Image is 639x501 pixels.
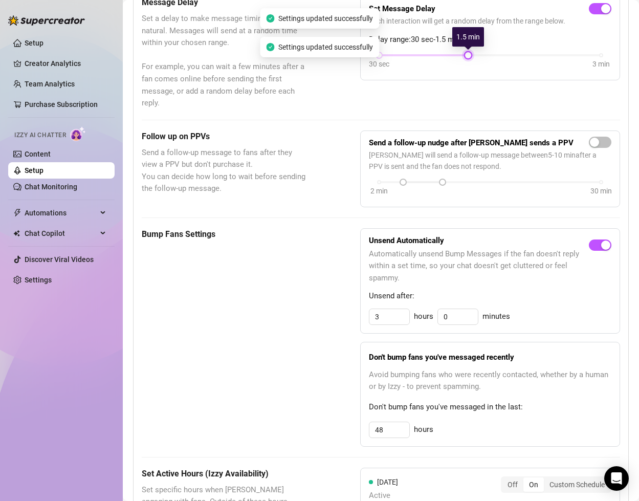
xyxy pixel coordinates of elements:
a: Discover Viral Videos [25,255,94,264]
h5: Bump Fans Settings [142,228,309,241]
span: Automations [25,205,97,221]
div: On [523,477,544,492]
span: thunderbolt [13,209,21,217]
div: 3 min [592,58,610,70]
a: Settings [25,276,52,284]
span: Don't bump fans you've messaged in the last: [369,401,611,413]
span: Set a delay to make message timing feel more natural. Messages will send at a random time within ... [142,13,309,110]
h5: Set Active Hours (Izzy Availability) [142,468,309,480]
div: 2 min [370,185,388,197]
span: Unsend after: [369,290,611,302]
span: Settings updated successfully [278,13,373,24]
span: minutes [482,311,510,323]
span: check-circle [266,14,274,23]
strong: Don't bump fans you've messaged recently [369,353,514,362]
img: logo-BBDzfeDw.svg [8,15,85,26]
a: Chat Monitoring [25,183,77,191]
span: Chat Copilot [25,225,97,242]
span: Delay range: 30 sec - 1.5 min [369,34,611,46]
h5: Follow up on PPVs [142,130,309,143]
div: Off [502,477,523,492]
span: hours [414,424,433,436]
div: 30 sec [369,58,389,70]
div: Open Intercom Messenger [604,466,629,491]
span: check-circle [266,43,274,51]
div: Custom Schedule [544,477,610,492]
div: segmented control [501,476,611,493]
strong: Set Message Delay [369,4,435,13]
div: 30 min [590,185,612,197]
strong: Send a follow-up nudge after [PERSON_NAME] sends a PPV [369,138,574,147]
img: AI Chatter [70,126,86,141]
span: Avoid bumping fans who were recently contacted, whether by a human or by Izzy - to prevent spamming. [369,369,611,393]
a: Purchase Subscription [25,100,98,108]
strong: Unsend Automatically [369,236,444,245]
img: Chat Copilot [13,230,20,237]
span: [PERSON_NAME] will send a follow-up message between 5 - 10 min after a PPV is sent and the fan do... [369,149,611,172]
a: Content [25,150,51,158]
span: Settings updated successfully [278,41,373,53]
span: [DATE] [377,478,398,486]
a: Creator Analytics [25,55,106,72]
a: Setup [25,39,43,47]
div: 1.5 min [452,27,484,47]
span: Izzy AI Chatter [14,130,66,140]
span: Each interaction will get a random delay from the range below. [369,15,611,27]
a: Team Analytics [25,80,75,88]
a: Setup [25,166,43,175]
span: Automatically unsend Bump Messages if the fan doesn't reply within a set time, so your chat doesn... [369,248,589,285]
span: hours [414,311,433,323]
span: Send a follow-up message to fans after they view a PPV but don't purchase it. You can decide how ... [142,147,309,195]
